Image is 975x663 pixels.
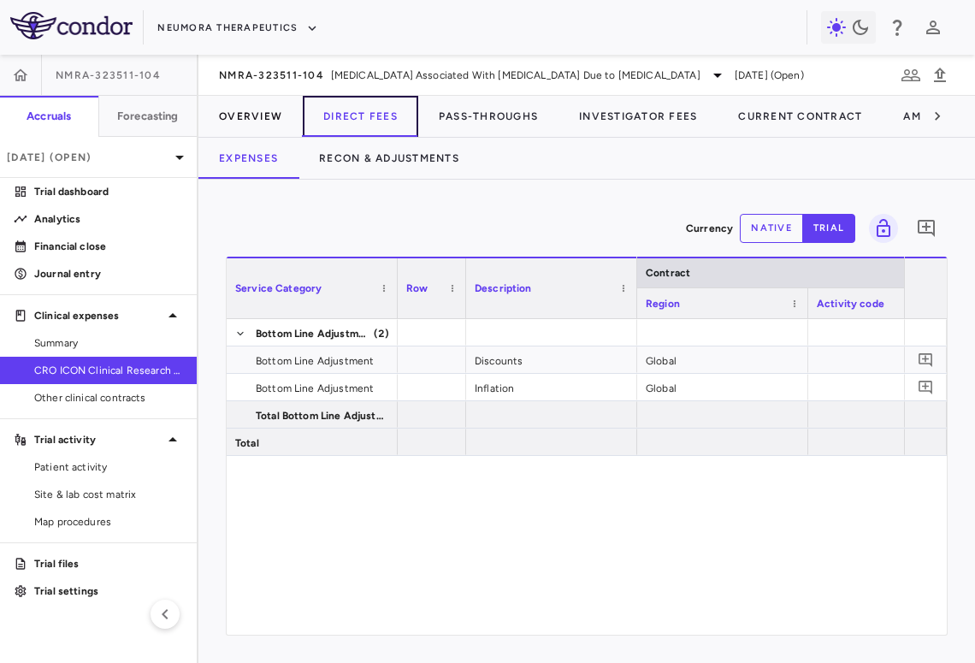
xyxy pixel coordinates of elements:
p: Trial dashboard [34,184,183,199]
p: Trial settings [34,583,183,599]
div: Global [637,374,808,400]
svg: Add comment [918,352,934,368]
div: Global [637,346,808,373]
button: Recon & Adjustments [298,138,480,179]
button: trial [802,214,855,243]
svg: Add comment [916,218,937,239]
button: Add comment [912,214,941,243]
p: [DATE] (Open) [7,150,169,165]
span: CRO ICON Clinical Research Limited [34,363,183,378]
span: Total [235,429,259,457]
span: Map procedures [34,514,183,530]
button: Overview [198,96,303,137]
span: Total Bottom Line Adjustment [256,402,387,429]
span: Other clinical contracts [34,390,183,405]
span: Bottom Line Adjustment [256,375,374,402]
button: Pass-Throughs [418,96,558,137]
span: Bottom Line Adjustment [256,320,372,347]
button: Direct Fees [303,96,418,137]
span: Bottom Line Adjustment [256,347,374,375]
span: Row [406,282,428,294]
div: Discounts [466,346,637,373]
span: NMRA-323511-104 [56,68,161,82]
span: Lock grid [862,214,898,243]
button: native [740,214,803,243]
p: Trial files [34,556,183,571]
button: Neumora Therapeutics [157,15,318,42]
span: Site & lab cost matrix [34,487,183,502]
span: Region [646,298,680,310]
span: Contract [646,267,690,279]
button: Add comment [914,376,937,399]
p: Journal entry [34,266,183,281]
div: Inflation [466,374,637,400]
button: Expenses [198,138,298,179]
p: Analytics [34,211,183,227]
span: Description [475,282,532,294]
p: Trial activity [34,432,162,447]
span: Patient activity [34,459,183,475]
h6: Accruals [27,109,71,124]
span: Summary [34,335,183,351]
span: NMRA-323511-104 [219,68,324,82]
span: [MEDICAL_DATA] Associated With [MEDICAL_DATA] Due to [MEDICAL_DATA] [331,68,700,83]
button: Add comment [914,348,937,371]
p: Clinical expenses [34,308,162,323]
span: Activity code [817,298,884,310]
span: Service Category [235,282,322,294]
img: logo-full-SnFGN8VE.png [10,12,133,39]
h6: Forecasting [117,109,179,124]
button: Current Contract [718,96,883,137]
p: Currency [686,221,733,236]
button: Investigator Fees [558,96,718,137]
svg: Add comment [918,379,934,395]
span: (2) [374,320,389,347]
span: [DATE] (Open) [735,68,804,83]
p: Financial close [34,239,183,254]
